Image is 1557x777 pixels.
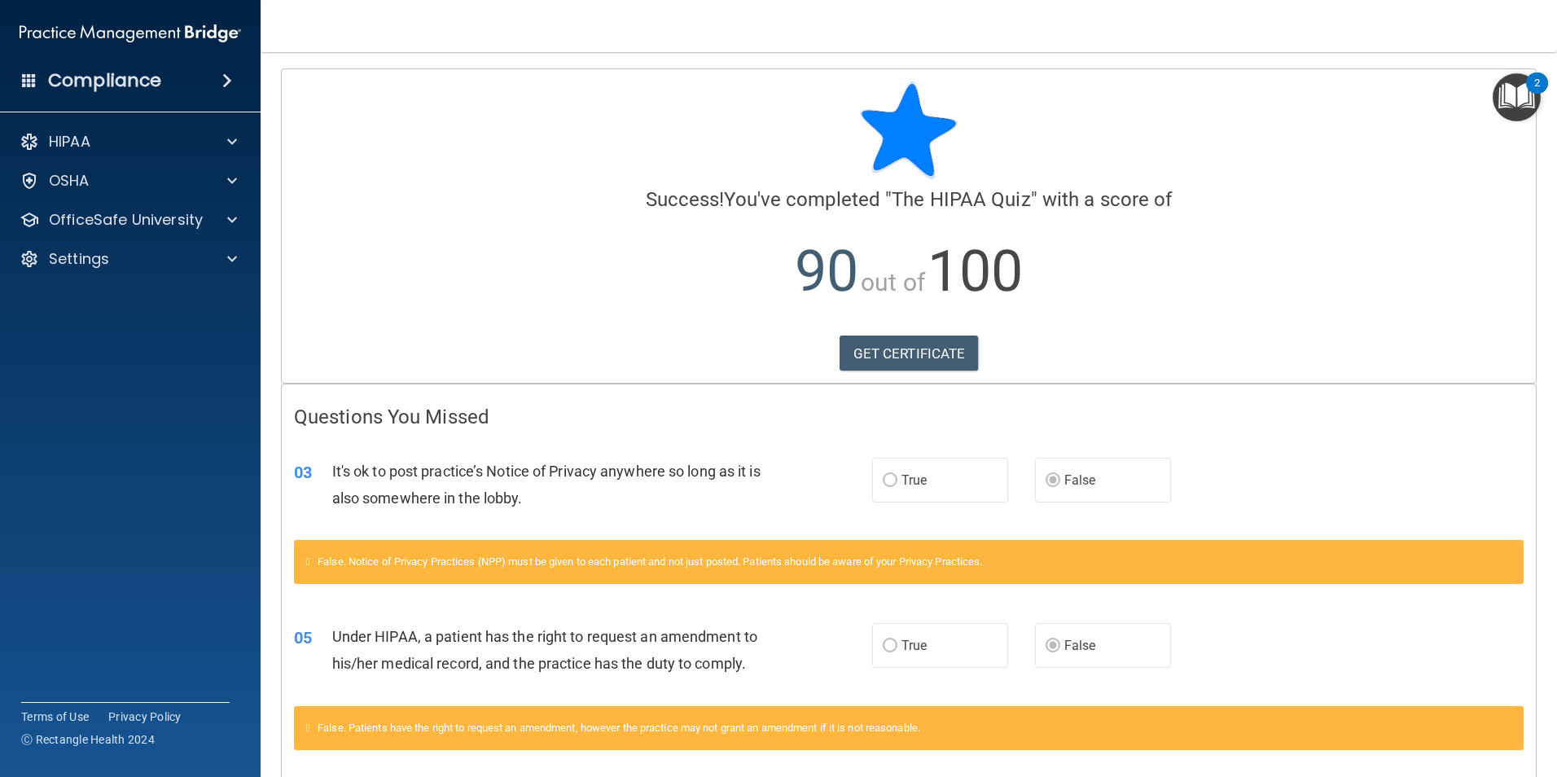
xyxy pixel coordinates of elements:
[1046,475,1060,487] input: False
[840,336,979,371] a: GET CERTIFICATE
[49,171,90,191] p: OSHA
[294,463,312,482] span: 03
[108,709,182,725] a: Privacy Policy
[646,188,725,211] span: Success!
[861,268,925,296] span: out of
[318,555,982,568] span: False. Notice of Privacy Practices (NPP) must be given to each patient and not just posted. Patie...
[1534,83,1540,104] div: 2
[294,628,312,647] span: 05
[49,249,109,269] p: Settings
[294,406,1524,428] h4: Questions You Missed
[294,189,1524,210] h4: You've completed " " with a score of
[795,238,858,305] span: 90
[883,475,897,487] input: True
[1493,73,1541,121] button: Open Resource Center, 2 new notifications
[48,69,161,92] h4: Compliance
[318,722,920,734] span: False. Patients have the right to request an amendment, however the practice may not grant an ame...
[1064,472,1096,488] span: False
[20,17,241,50] img: PMB logo
[49,210,203,230] p: OfficeSafe University
[1476,665,1537,727] iframe: Drift Widget Chat Controller
[20,171,237,191] a: OSHA
[20,132,237,151] a: HIPAA
[20,210,237,230] a: OfficeSafe University
[21,731,155,748] span: Ⓒ Rectangle Health 2024
[1064,638,1096,653] span: False
[901,638,927,653] span: True
[21,709,89,725] a: Terms of Use
[332,463,761,507] span: It's ok to post practice’s Notice of Privacy anywhere so long as it is also somewhere in the lobby.
[332,628,757,672] span: Under HIPAA, a patient has the right to request an amendment to his/her medical record, and the p...
[1046,640,1060,652] input: False
[901,472,927,488] span: True
[928,238,1023,305] span: 100
[49,132,90,151] p: HIPAA
[883,640,897,652] input: True
[892,188,1030,211] span: The HIPAA Quiz
[20,249,237,269] a: Settings
[860,81,958,179] img: blue-star-rounded.9d042014.png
